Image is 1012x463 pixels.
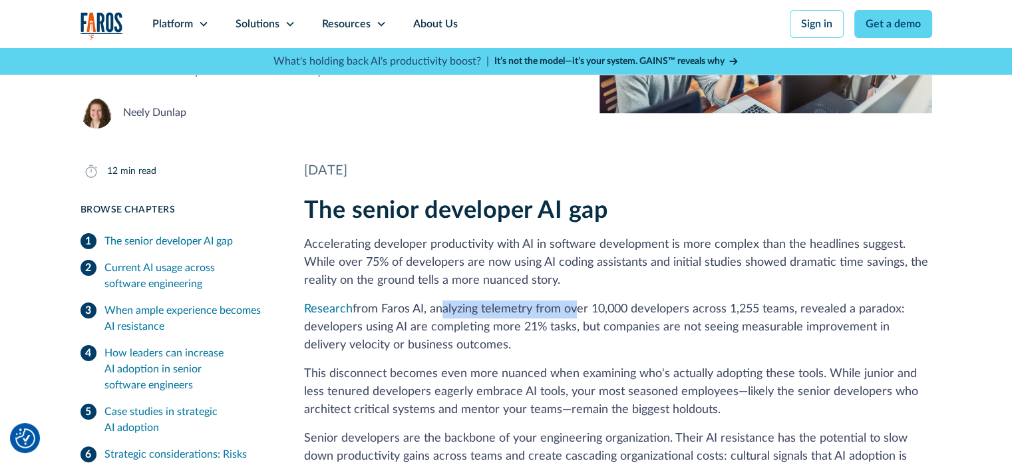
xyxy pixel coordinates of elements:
div: The senior developer AI gap [104,233,233,249]
a: When ample experience becomes AI resistance [81,297,272,340]
a: It’s not the model—it’s your system. GAINS™ reveals why [494,55,739,69]
a: How leaders can increase AI adoption in senior software engineers [81,340,272,398]
a: Research [304,303,353,315]
div: When ample experience becomes AI resistance [104,302,272,334]
div: How leaders can increase AI adoption in senior software engineers [104,345,272,393]
div: Solutions [236,16,279,32]
div: min read [120,165,156,179]
div: Resources [322,16,371,32]
p: This disconnect becomes even more nuanced when examining who's actually adopting these tools. Whi... [304,365,932,419]
div: Current AI usage across software engineering [104,260,272,292]
div: Platform [152,16,193,32]
div: [DATE] [304,161,932,181]
h2: The senior developer AI gap [304,197,932,225]
div: 12 [107,165,118,179]
p: What's holding back AI's productivity boost? | [273,53,489,69]
div: Neely Dunlap [123,105,186,121]
p: from Faros AI, analyzing telemetry from over 10,000 developers across 1,255 teams, revealed a par... [304,300,932,354]
img: Neely Dunlap [81,97,112,129]
div: Case studies in strategic AI adoption [104,404,272,436]
div: Browse Chapters [81,203,272,217]
a: home [81,12,123,39]
a: Case studies in strategic AI adoption [81,398,272,441]
strong: It’s not the model—it’s your system. GAINS™ reveals why [494,57,725,66]
img: Revisit consent button [15,428,35,448]
a: Current AI usage across software engineering [81,254,272,297]
button: Cookie Settings [15,428,35,448]
p: Accelerating developer productivity with AI in software development is more complex than the head... [304,236,932,290]
a: Sign in [790,10,844,38]
a: The senior developer AI gap [81,228,272,254]
img: Logo of the analytics and reporting company Faros. [81,12,123,39]
a: Get a demo [854,10,932,38]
